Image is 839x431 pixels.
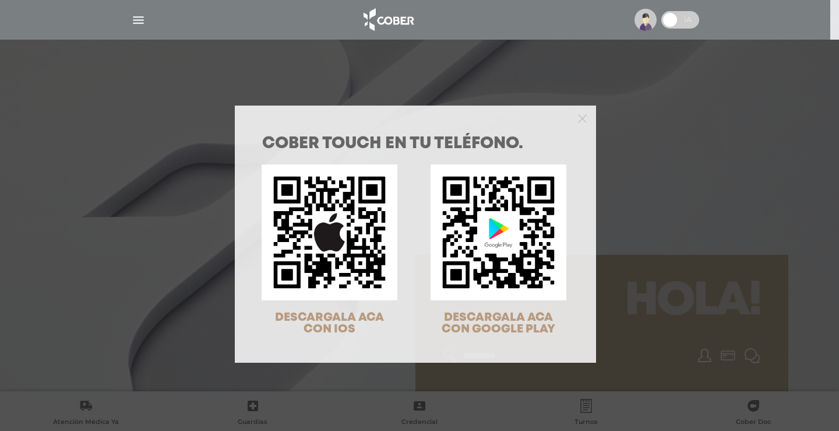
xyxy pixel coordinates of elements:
span: DESCARGALA ACA CON IOS [275,312,384,335]
img: qr-code [431,164,566,300]
span: DESCARGALA ACA CON GOOGLE PLAY [442,312,555,335]
h1: COBER TOUCH en tu teléfono. [262,136,569,152]
button: Close [578,113,587,123]
img: qr-code [262,164,397,300]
